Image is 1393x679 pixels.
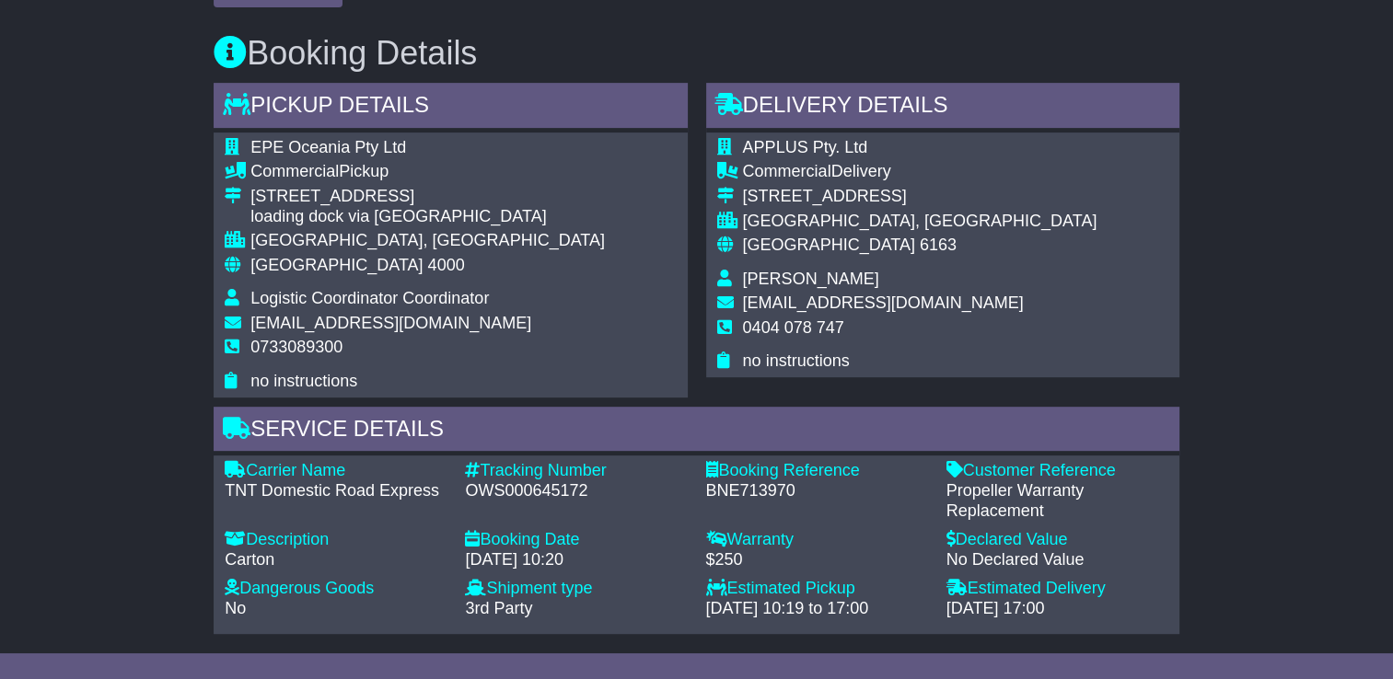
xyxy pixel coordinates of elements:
div: OWS000645172 [465,481,687,501]
div: [STREET_ADDRESS] [743,187,1097,207]
span: [PERSON_NAME] [743,270,879,288]
span: Logistic Coordinator Coordinator [250,289,489,307]
div: [GEOGRAPHIC_DATA], [GEOGRAPHIC_DATA] [743,212,1097,232]
div: Customer Reference [946,461,1168,481]
div: Booking Reference [705,461,927,481]
div: [DATE] 10:19 to 17:00 [705,599,927,619]
div: loading dock via [GEOGRAPHIC_DATA] [250,207,605,227]
div: [DATE] 10:20 [465,550,687,570]
span: [EMAIL_ADDRESS][DOMAIN_NAME] [250,314,531,332]
span: 0733089300 [250,338,342,356]
span: [GEOGRAPHIC_DATA] [743,236,915,254]
span: [EMAIL_ADDRESS][DOMAIN_NAME] [743,293,1024,312]
span: 4000 [428,256,465,274]
span: no instructions [250,372,357,390]
span: no instructions [743,351,850,370]
span: Commercial [743,162,831,180]
div: [DATE] 17:00 [946,599,1168,619]
div: Carrier Name [225,461,447,481]
div: Propeller Warranty Replacement [946,481,1168,521]
div: Pickup [250,162,605,182]
div: Estimated Delivery [946,579,1168,599]
div: $250 [705,550,927,570]
div: Warranty [705,530,927,550]
div: [GEOGRAPHIC_DATA], [GEOGRAPHIC_DATA] [250,231,605,251]
div: Booking Date [465,530,687,550]
span: 3rd Party [465,599,532,617]
div: Shipment type [465,579,687,599]
span: EPE Oceania Pty Ltd [250,138,406,156]
span: APPLUS Pty. Ltd [743,138,868,156]
div: [STREET_ADDRESS] [250,187,605,207]
div: Tracking Number [465,461,687,481]
span: 0404 078 747 [743,318,844,337]
span: [GEOGRAPHIC_DATA] [250,256,423,274]
span: Commercial [250,162,339,180]
div: TNT Domestic Road Express [225,481,447,501]
span: 6163 [920,236,957,254]
div: Dangerous Goods [225,579,447,599]
div: Pickup Details [214,83,687,132]
div: Carton [225,550,447,570]
div: Description [225,530,447,550]
div: Delivery Details [706,83,1179,132]
h3: Booking Details [214,35,1179,72]
div: No Declared Value [946,550,1168,570]
div: Estimated Pickup [705,579,927,599]
span: No [225,599,246,617]
div: Delivery [743,162,1097,182]
div: Declared Value [946,530,1168,550]
div: Service Details [214,407,1179,456]
div: BNE713970 [705,481,927,501]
